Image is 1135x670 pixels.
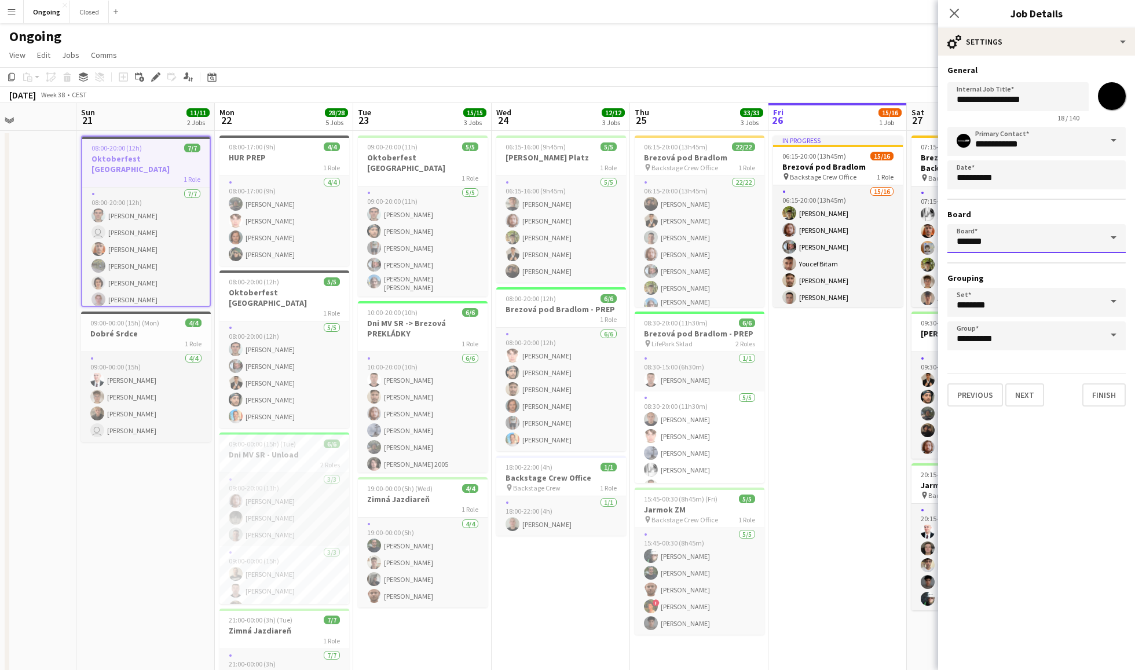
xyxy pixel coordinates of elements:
[496,176,626,283] app-card-role: 5/506:15-16:00 (9h45m)[PERSON_NAME][PERSON_NAME][PERSON_NAME][PERSON_NAME][PERSON_NAME]
[947,383,1003,407] button: Previous
[229,142,276,151] span: 08:00-17:00 (9h)
[635,136,764,307] app-job-card: 06:15-20:00 (13h45m)22/22Brezová pod Bradlom Backstage Crew Office1 Role22/2206:15-20:00 (13h45m)...
[496,287,626,451] div: 08:00-20:00 (12h)6/6Brezová pod Bradlom - PREP1 Role6/608:00-20:00 (12h)[PERSON_NAME][PERSON_NAME...
[911,352,1041,459] app-card-role: 5/509:30-18:30 (9h)[PERSON_NAME][PERSON_NAME][PERSON_NAME][PERSON_NAME][PERSON_NAME]
[186,108,210,117] span: 11/11
[219,176,349,266] app-card-role: 4/408:00-17:00 (9h)[PERSON_NAME][PERSON_NAME][PERSON_NAME][PERSON_NAME]
[219,287,349,308] h3: Oktoberfest [GEOGRAPHIC_DATA]
[635,107,649,118] span: Thu
[218,114,235,127] span: 22
[81,352,211,442] app-card-role: 4/409:00-00:00 (15h)[PERSON_NAME][PERSON_NAME][PERSON_NAME] [PERSON_NAME]
[323,636,340,645] span: 1 Role
[325,108,348,117] span: 28/28
[219,321,349,428] app-card-role: 5/508:00-20:00 (12h)[PERSON_NAME][PERSON_NAME][PERSON_NAME][PERSON_NAME][PERSON_NAME]
[82,188,210,328] app-card-role: 7/708:00-20:00 (12h)[PERSON_NAME] [PERSON_NAME][PERSON_NAME][PERSON_NAME][PERSON_NAME][PERSON_NAME]
[219,449,349,460] h3: Dni MV SR - Unload
[506,142,566,151] span: 06:15-16:00 (9h45m)
[187,118,209,127] div: 2 Jobs
[773,136,903,307] app-job-card: In progress06:15-20:00 (13h45m)15/16Brezová pod Bradlom Backstage Crew Office1 Role15/1606:15-20:...
[878,108,902,117] span: 15/16
[462,308,478,317] span: 6/6
[358,186,488,296] app-card-role: 5/509:00-20:00 (11h)[PERSON_NAME][PERSON_NAME][PERSON_NAME][PERSON_NAME][PERSON_NAME] [PERSON_NAME]
[358,152,488,173] h3: Oktoberfest [GEOGRAPHIC_DATA]
[496,473,626,483] h3: Backstage Crew Office
[219,107,235,118] span: Mon
[633,114,649,127] span: 25
[911,107,924,118] span: Sat
[358,301,488,473] div: 10:00-20:00 (10h)6/6Dni MV SR -> Brezová PREKLÁDKY1 Role6/610:00-20:00 (10h)[PERSON_NAME][PERSON_...
[219,433,349,604] app-job-card: 09:00-00:00 (15h) (Tue)6/6Dni MV SR - Unload2 Roles3/309:00-20:00 (11h)[PERSON_NAME][PERSON_NAME]...
[938,28,1135,56] div: Settings
[600,315,617,324] span: 1 Role
[938,6,1135,21] h3: Job Details
[651,515,718,524] span: Backstage Crew Office
[732,142,755,151] span: 22/22
[358,477,488,607] app-job-card: 19:00-00:00 (5h) (Wed)4/4Zimná Jazdiareň1 Role4/419:00-00:00 (5h)[PERSON_NAME][PERSON_NAME][PERSO...
[735,339,755,348] span: 2 Roles
[323,309,340,317] span: 1 Role
[462,505,478,514] span: 1 Role
[229,616,292,624] span: 21:00-00:00 (3h) (Tue)
[496,136,626,283] app-job-card: 06:15-16:00 (9h45m)5/5[PERSON_NAME] Platz1 Role5/506:15-16:00 (9h45m)[PERSON_NAME][PERSON_NAME][P...
[635,312,764,483] app-job-card: 08:30-20:00 (11h30m)6/6Brezová pod Bradlom - PREP LifePark Sklad2 Roles1/108:30-15:00 (6h30m)[PER...
[185,318,202,327] span: 4/4
[219,546,349,619] app-card-role: 3/309:00-00:00 (15h)[PERSON_NAME][PERSON_NAME][PERSON_NAME]
[462,142,478,151] span: 5/5
[219,270,349,428] app-job-card: 08:00-20:00 (12h)5/5Oktoberfest [GEOGRAPHIC_DATA]1 Role5/508:00-20:00 (12h)[PERSON_NAME][PERSON_N...
[635,352,764,391] app-card-role: 1/108:30-15:00 (6h30m)[PERSON_NAME]
[81,136,211,307] div: 08:00-20:00 (12h)7/7Oktoberfest [GEOGRAPHIC_DATA]1 Role7/708:00-20:00 (12h)[PERSON_NAME] [PERSON_...
[463,108,486,117] span: 15/15
[947,65,1126,75] h3: General
[911,463,1041,610] app-job-card: 20:15-05:00 (8h45m) (Sun)5/5Jarmok ZM Backstage Crew Office1 Role5/520:15-05:00 (8h45m)[PERSON_NA...
[947,209,1126,219] h3: Board
[601,463,617,471] span: 1/1
[496,456,626,536] div: 18:00-22:00 (4h)1/1Backstage Crew Office Backstage Crew1 Role1/118:00-22:00 (4h)[PERSON_NAME]
[947,273,1126,283] h3: Grouping
[651,163,718,172] span: Backstage Crew Office
[870,152,894,160] span: 15/16
[773,185,903,477] app-card-role: 15/1606:15-20:00 (13h45m)[PERSON_NAME][PERSON_NAME][PERSON_NAME]Youcef Bitam[PERSON_NAME][PERSON_...
[367,308,418,317] span: 10:00-20:00 (10h)
[911,186,1041,411] app-card-role: 1I1A8/1207:15-19:00 (11h45m)[PERSON_NAME][PERSON_NAME][PERSON_NAME][PERSON_NAME][PERSON_NAME]Arte...
[219,473,349,546] app-card-role: 3/309:00-20:00 (11h)[PERSON_NAME][PERSON_NAME][PERSON_NAME]
[57,47,84,63] a: Jobs
[644,495,717,503] span: 15:45-00:30 (8h45m) (Fri)
[367,484,433,493] span: 19:00-00:00 (5h) (Wed)
[325,118,347,127] div: 5 Jobs
[81,107,95,118] span: Sun
[219,136,349,266] div: 08:00-17:00 (9h)4/4HUR PREP1 Role4/408:00-17:00 (9h)[PERSON_NAME][PERSON_NAME][PERSON_NAME][PERSO...
[358,494,488,504] h3: Zimná Jazdiareň
[219,152,349,163] h3: HUR PREP
[219,625,349,636] h3: Zimná Jazdiareň
[506,463,552,471] span: 18:00-22:00 (4h)
[782,152,846,160] span: 06:15-20:00 (13h45m)
[506,294,556,303] span: 08:00-20:00 (12h)
[320,460,340,469] span: 2 Roles
[601,294,617,303] span: 6/6
[91,144,142,152] span: 08:00-20:00 (12h)
[773,107,783,118] span: Fri
[910,114,924,127] span: 27
[462,484,478,493] span: 4/4
[911,136,1041,307] div: 07:15-19:00 (11h45m)8/12Brezová pod Bradlom - Backline Backstage Crew Office1 Role1I1A8/1207:15-1...
[928,174,995,182] span: Backstage Crew Office
[81,312,211,442] div: 09:00-00:00 (15h) (Mon)4/4Dobré Srdce1 Role4/409:00-00:00 (15h)[PERSON_NAME][PERSON_NAME][PERSON_...
[635,488,764,635] app-job-card: 15:45-00:30 (8h45m) (Fri)5/5Jarmok ZM Backstage Crew Office1 Role5/515:45-00:30 (8h45m)[PERSON_NA...
[601,142,617,151] span: 5/5
[911,312,1041,459] app-job-card: 09:30-18:30 (9h)5/5[PERSON_NAME] Platz1 Role5/509:30-18:30 (9h)[PERSON_NAME][PERSON_NAME][PERSON_...
[773,162,903,172] h3: Brezová pod Bradlom
[9,50,25,60] span: View
[82,153,210,174] h3: Oktoberfest [GEOGRAPHIC_DATA]
[496,304,626,314] h3: Brezová pod Bradlom - PREP
[464,118,486,127] div: 3 Jobs
[32,47,55,63] a: Edit
[738,515,755,524] span: 1 Role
